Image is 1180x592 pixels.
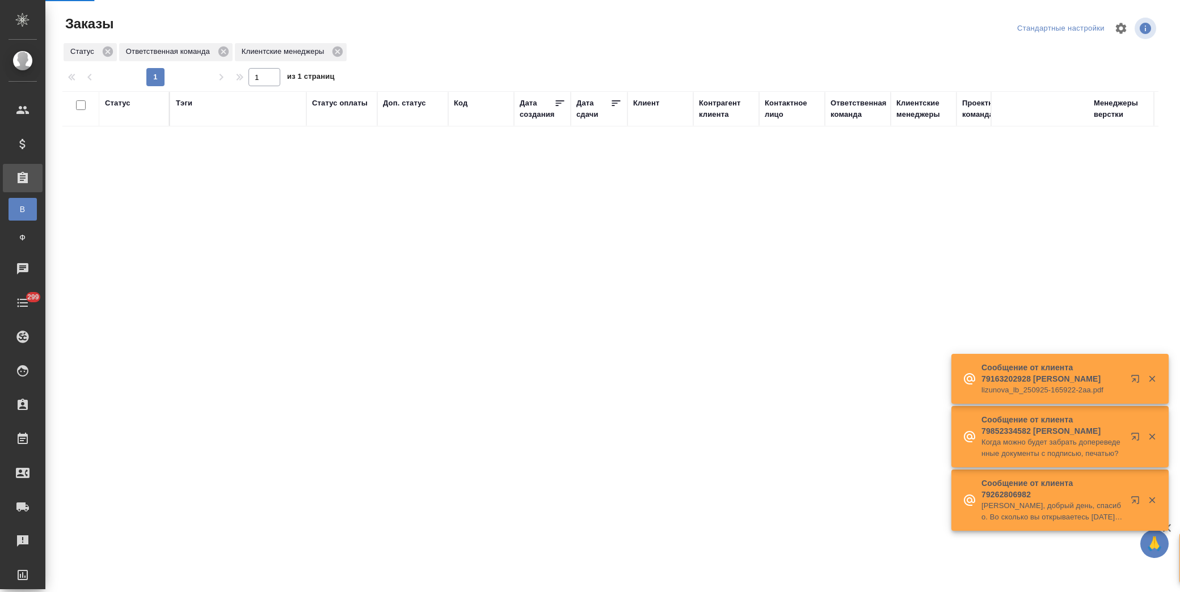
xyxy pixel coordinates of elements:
[9,226,37,249] a: Ф
[176,98,192,109] div: Тэги
[1140,374,1164,384] button: Закрыть
[9,198,37,221] a: В
[235,43,347,61] div: Клиентские менеджеры
[981,477,1123,500] p: Сообщение от клиента 79262806982
[1014,20,1107,37] div: split button
[119,43,233,61] div: Ответственная команда
[981,414,1123,437] p: Сообщение от клиента 79852334582 [PERSON_NAME]
[242,46,328,57] p: Клиентские менеджеры
[699,98,753,120] div: Контрагент клиента
[981,384,1123,396] p: lizunova_lb_250925-165922-2aa.pdf
[962,98,1017,120] div: Проектная команда
[576,98,610,120] div: Дата сдачи
[981,500,1123,523] p: [PERSON_NAME], добрый день, спасибо. Во сколько вы открываетесь [DATE]? [DATE] не успею забрать.
[831,98,887,120] div: Ответственная команда
[126,46,214,57] p: Ответственная команда
[981,437,1123,459] p: Когда можно будет забрать допереведенные документы с подписью, печатью?
[70,46,98,57] p: Статус
[1140,432,1164,442] button: Закрыть
[454,98,467,109] div: Код
[1140,495,1164,505] button: Закрыть
[287,70,335,86] span: из 1 страниц
[1124,367,1151,395] button: Открыть в новой вкладке
[3,289,43,317] a: 299
[765,98,819,120] div: Контактное лицо
[1094,98,1148,120] div: Менеджеры верстки
[633,98,659,109] div: Клиент
[1124,489,1151,516] button: Открыть в новой вкладке
[1135,18,1158,39] span: Посмотреть информацию
[105,98,130,109] div: Статус
[383,98,426,109] div: Доп. статус
[520,98,554,120] div: Дата создания
[312,98,368,109] div: Статус оплаты
[64,43,117,61] div: Статус
[981,362,1123,384] p: Сообщение от клиента 79163202928 [PERSON_NAME]
[1107,15,1135,42] span: Настроить таблицу
[1124,425,1151,453] button: Открыть в новой вкладке
[14,232,31,243] span: Ф
[896,98,951,120] div: Клиентские менеджеры
[20,291,46,303] span: 299
[62,15,113,33] span: Заказы
[14,204,31,215] span: В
